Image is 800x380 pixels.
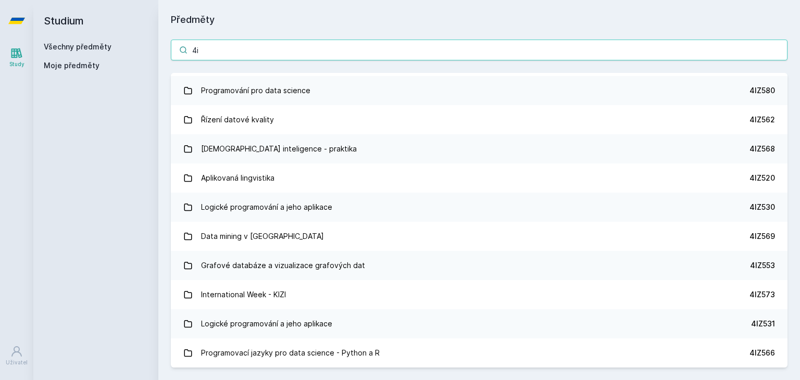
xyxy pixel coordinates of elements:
[201,197,332,218] div: Logické programování a jeho aplikace
[171,193,787,222] a: Logické programování a jeho aplikace 4IZ530
[2,42,31,73] a: Study
[749,231,775,242] div: 4IZ569
[171,163,787,193] a: Aplikovaná lingvistika 4IZ520
[171,338,787,368] a: Programovací jazyky pro data science - Python a R 4IZ566
[749,202,775,212] div: 4IZ530
[749,85,775,96] div: 4IZ580
[201,80,310,101] div: Programování pro data science
[171,76,787,105] a: Programování pro data science 4IZ580
[201,226,324,247] div: Data mining v [GEOGRAPHIC_DATA]
[749,289,775,300] div: 4IZ573
[201,313,332,334] div: Logické programování a jeho aplikace
[749,173,775,183] div: 4IZ520
[171,280,787,309] a: International Week - KIZI 4IZ573
[749,348,775,358] div: 4IZ566
[44,60,99,71] span: Moje předměty
[171,12,787,27] h1: Předměty
[6,359,28,366] div: Uživatel
[2,340,31,372] a: Uživatel
[751,319,775,329] div: 4IZ531
[171,251,787,280] a: Grafové databáze a vizualizace grafových dat 4IZ553
[201,109,274,130] div: Řízení datové kvality
[749,144,775,154] div: 4IZ568
[171,309,787,338] a: Logické programování a jeho aplikace 4IZ531
[750,260,775,271] div: 4IZ553
[201,138,357,159] div: [DEMOGRAPHIC_DATA] inteligence - praktika
[9,60,24,68] div: Study
[201,343,380,363] div: Programovací jazyky pro data science - Python a R
[171,134,787,163] a: [DEMOGRAPHIC_DATA] inteligence - praktika 4IZ568
[171,222,787,251] a: Data mining v [GEOGRAPHIC_DATA] 4IZ569
[171,40,787,60] input: Název nebo ident předmětu…
[201,255,365,276] div: Grafové databáze a vizualizace grafových dat
[44,42,111,51] a: Všechny předměty
[171,105,787,134] a: Řízení datové kvality 4IZ562
[201,168,274,188] div: Aplikovaná lingvistika
[201,284,286,305] div: International Week - KIZI
[749,115,775,125] div: 4IZ562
